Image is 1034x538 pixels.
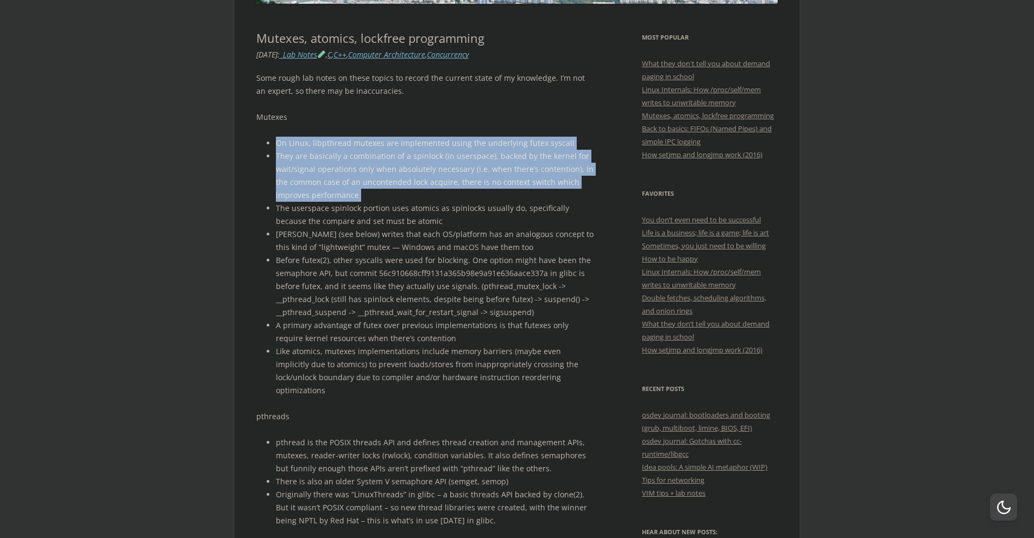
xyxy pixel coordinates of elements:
[333,49,346,60] a: C++
[642,345,762,355] a: How setjmp and longjmp work (2016)
[276,345,596,397] li: Like atomics, mutexes implementations include memory barriers (maybe even implicitly due to atomi...
[642,241,766,251] a: Sometimes, you just need to be willing
[642,488,705,498] a: VIM tips + lab notes
[642,228,769,238] a: Life is a business; life is a game; life is art
[276,150,596,202] li: They are basically a combination of a spinlock (in userspace), backed by the kernel for wait/sign...
[642,267,761,290] a: Linux Internals: How /proc/self/mem writes to unwritable memory
[256,31,596,45] h1: Mutexes, atomics, lockfree programming
[276,254,596,319] li: Before futex(2), other syscalls were used for blocking. One option might have been the semaphore ...
[642,410,770,433] a: osdev journal: bootloaders and booting (grub, multiboot, limine, BIOS, EFI)
[642,59,770,81] a: What they don't tell you about demand paging in school
[642,85,761,107] a: Linux Internals: How /proc/self/mem writes to unwritable memory
[642,150,762,159] a: How setjmp and longjmp work (2016)
[642,462,767,472] a: Idea pools: A simple AI metaphor (WIP)
[642,293,766,316] a: Double fetches, scheduling algorithms, and onion rings
[642,436,742,459] a: osdev journal: Gotchas with cc-runtime/libgcc
[276,436,596,475] li: pthread is the POSIX threads API and defines thread creation and management APIs, mutexes, reader...
[642,319,770,342] a: What they don’t tell you about demand paging in school
[348,49,425,60] a: Computer Architecture
[276,202,596,228] li: The userspace spinlock portion uses atomics as spinlocks usually do, specifically because the com...
[318,50,325,58] img: 🧪
[276,228,596,254] li: [PERSON_NAME] (see below) writes that each OS/platform has an analogous concept to this kind of “...
[276,137,596,150] li: On Linux, libpthread mutexes are implemented using the underlying futex syscall
[327,49,332,60] a: C
[256,111,596,124] p: Mutexes
[280,49,326,60] a: _Lab Notes
[642,111,774,120] a: Mutexes, atomics, lockfree programming
[642,382,778,395] h3: Recent Posts
[642,475,704,485] a: Tips for networking
[256,49,278,60] time: [DATE]
[427,49,469,60] a: Concurrency
[642,31,778,44] h3: Most Popular
[276,475,596,488] li: There is also an older System V semaphore API (semget, semop)
[642,187,778,200] h3: Favorites
[256,410,596,423] p: pthreads
[276,319,596,345] li: A primary advantage of futex over previous implementations is that futexes only require kernel re...
[256,49,469,60] i: : , , , ,
[642,254,698,264] a: How to be happy
[256,72,596,98] p: Some rough lab notes on these topics to record the current state of my knowledge. I’m not an expe...
[642,124,772,146] a: Back to basics: FIFOs (Named Pipes) and simple IPC logging
[276,488,596,527] li: Originally there was “LinuxThreads” in glibc – a basic threads API backed by clone(2). But it was...
[642,215,761,225] a: You don’t even need to be successful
